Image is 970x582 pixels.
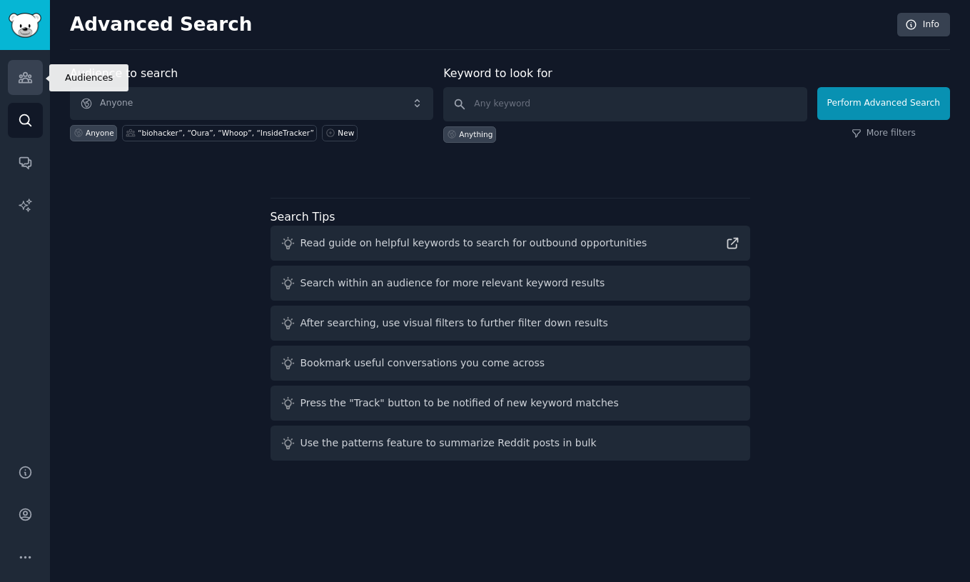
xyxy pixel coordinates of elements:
button: Perform Advanced Search [817,87,950,120]
a: More filters [852,127,916,140]
a: Info [897,13,950,37]
label: Keyword to look for [443,66,552,80]
button: Anyone [70,87,433,120]
a: New [322,125,357,141]
div: After searching, use visual filters to further filter down results [300,316,608,331]
label: Audience to search [70,66,178,80]
div: Use the patterns feature to summarize Reddit posts in bulk [300,436,597,451]
h2: Advanced Search [70,14,889,36]
div: New [338,128,354,138]
div: Read guide on helpful keywords to search for outbound opportunities [300,236,647,251]
div: “biohacker”, “Oura”, “Whoop”, “InsideTracker” [138,128,314,138]
label: Search Tips [271,210,335,224]
img: GummySearch logo [9,13,41,38]
div: Anyone [86,128,114,138]
div: Search within an audience for more relevant keyword results [300,276,605,291]
div: Bookmark useful conversations you come across [300,356,545,371]
input: Any keyword [443,87,807,121]
div: Press the "Track" button to be notified of new keyword matches [300,396,619,411]
div: Anything [459,129,492,139]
